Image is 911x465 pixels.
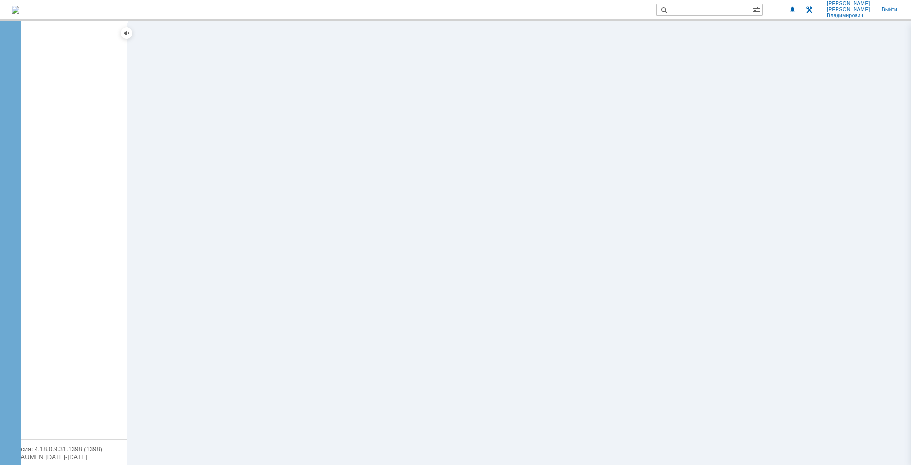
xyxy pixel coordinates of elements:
[827,13,863,18] span: Владимирович
[12,6,19,14] a: Перейти на домашнюю страницу
[827,7,870,13] span: [PERSON_NAME]
[121,27,132,39] div: Скрыть меню
[10,454,117,460] div: © NAUMEN [DATE]-[DATE]
[803,4,815,16] a: Перейти в интерфейс администратора
[10,446,117,452] div: Версия: 4.18.0.9.31.1398 (1398)
[752,4,762,14] span: Расширенный поиск
[12,6,19,14] img: logo
[827,1,870,7] span: [PERSON_NAME]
